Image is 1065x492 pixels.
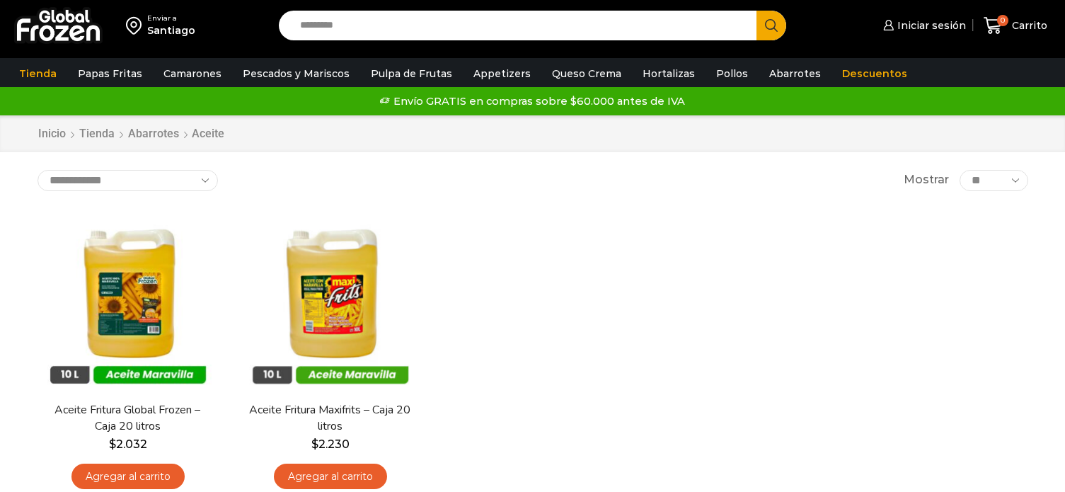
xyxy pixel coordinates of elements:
a: Aceite Fritura Maxifrits – Caja 20 litros [248,402,411,435]
span: Carrito [1008,18,1047,33]
bdi: 2.230 [311,437,350,451]
a: Aceite Fritura Global Frozen – Caja 20 litros [46,402,209,435]
a: Agregar al carrito: “Aceite Fritura Maxifrits - Caja 20 litros” [274,464,387,490]
button: Search button [756,11,786,40]
a: Queso Crema [545,60,628,87]
div: Enviar a [147,13,195,23]
a: Tienda [12,60,64,87]
a: Camarones [156,60,229,87]
span: 0 [997,15,1008,26]
a: Appetizers [466,60,538,87]
div: Santiago [147,23,195,38]
span: Mostrar [904,172,949,188]
a: Pollos [709,60,755,87]
nav: Breadcrumb [38,126,224,142]
a: Pescados y Mariscos [236,60,357,87]
a: Iniciar sesión [880,11,966,40]
img: address-field-icon.svg [126,13,147,38]
a: Descuentos [835,60,914,87]
a: Papas Fritas [71,60,149,87]
a: Inicio [38,126,67,142]
a: Pulpa de Frutas [364,60,459,87]
h1: Aceite [192,127,224,140]
a: 0 Carrito [980,9,1051,42]
a: Abarrotes [127,126,180,142]
bdi: 2.032 [109,437,147,451]
select: Pedido de la tienda [38,170,218,191]
a: Abarrotes [762,60,828,87]
a: Agregar al carrito: “Aceite Fritura Global Frozen – Caja 20 litros” [71,464,185,490]
a: Hortalizas [635,60,702,87]
span: $ [311,437,318,451]
span: Iniciar sesión [894,18,966,33]
span: $ [109,437,116,451]
a: Tienda [79,126,115,142]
